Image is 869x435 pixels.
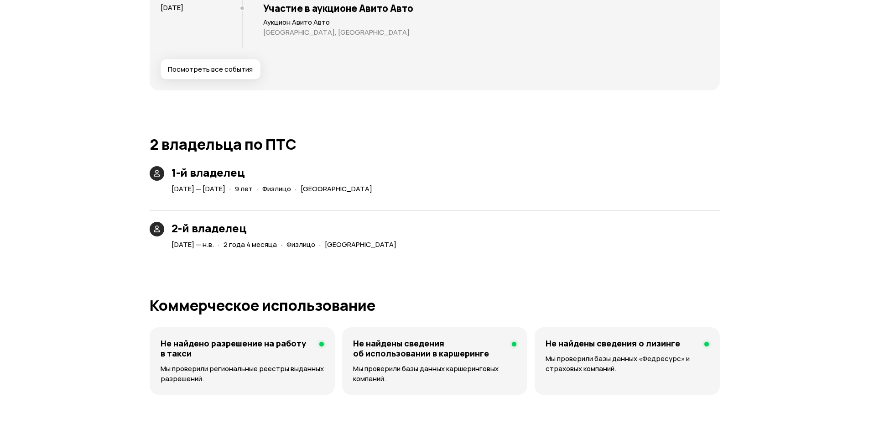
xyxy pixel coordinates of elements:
h1: Коммерческое использование [150,297,720,314]
span: · [281,237,283,252]
span: [DATE] — [DATE] [172,184,225,194]
h4: Не найдены сведения об использовании в каршеринге [353,338,505,358]
p: Мы проверили региональные реестры выданных разрешений. [161,364,324,384]
span: · [229,181,231,196]
button: Посмотреть все события [161,59,260,79]
span: [GEOGRAPHIC_DATA] [325,240,396,249]
h1: 2 владельца по ПТС [150,136,720,152]
h4: Не найдено разрешение на работу в такси [161,338,312,358]
span: Физлицо [262,184,291,194]
span: · [319,237,321,252]
p: Мы проверили базы данных каршеринговых компаний. [353,364,516,384]
span: 2 года 4 месяца [224,240,277,249]
p: [GEOGRAPHIC_DATA], [GEOGRAPHIC_DATA] [263,28,709,37]
span: 9 лет [235,184,253,194]
h3: 1-й владелец [172,166,376,179]
p: Аукцион Авито Авто [263,18,709,27]
span: · [295,181,297,196]
p: Мы проверили базы данных «Федресурс» и страховых компаний. [546,354,708,374]
span: · [218,237,220,252]
h3: Участие в аукционе Авито Авто [263,2,709,14]
h4: Не найдены сведения о лизинге [546,338,680,348]
span: [GEOGRAPHIC_DATA] [301,184,372,194]
span: Посмотреть все события [168,65,253,74]
span: · [256,181,259,196]
h3: 2-й владелец [172,222,400,235]
span: Физлицо [286,240,315,249]
span: [DATE] [161,3,183,12]
span: [DATE] — н.в. [172,240,214,249]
